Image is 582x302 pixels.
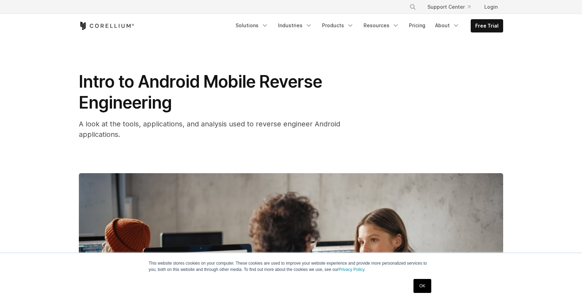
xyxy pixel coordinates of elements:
a: Industries [274,19,316,32]
a: Free Trial [471,20,503,32]
a: Products [318,19,358,32]
span: A look at the tools, applications, and analysis used to reverse engineer Android applications. [79,120,340,139]
div: Navigation Menu [401,1,503,13]
a: About [431,19,464,32]
a: Privacy Policy. [338,267,365,272]
a: Pricing [405,19,430,32]
button: Search [406,1,419,13]
a: Login [479,1,503,13]
a: Support Center [422,1,476,13]
p: This website stores cookies on your computer. These cookies are used to improve your website expe... [149,260,433,273]
a: Solutions [231,19,273,32]
a: Resources [359,19,403,32]
a: Corellium Home [79,22,134,30]
div: Navigation Menu [231,19,503,32]
span: Intro to Android Mobile Reverse Engineering [79,71,322,113]
a: OK [413,279,431,293]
